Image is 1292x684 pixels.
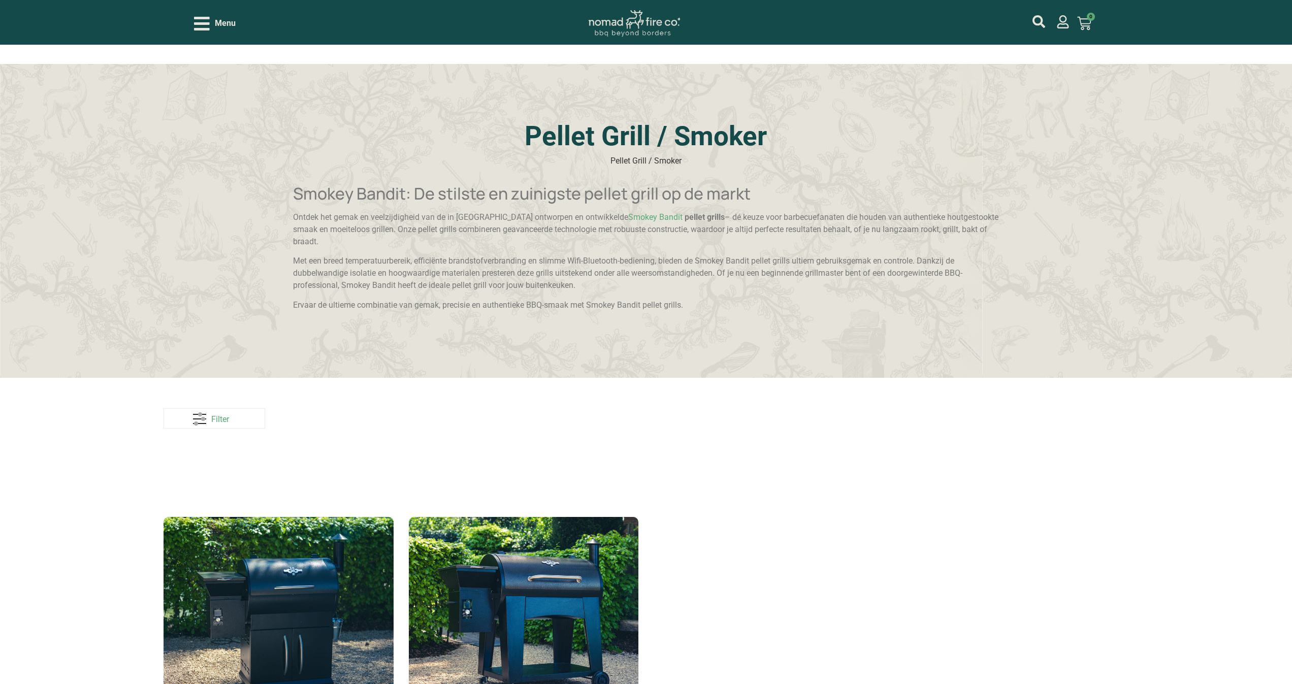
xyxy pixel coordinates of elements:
[215,17,236,29] span: Menu
[1056,15,1070,28] a: mijn account
[589,10,680,37] img: Nomad Logo
[293,255,998,291] p: Met een breed temperatuurbereik, efficiënte brandstofverbranding en slimme Wifi-Bluetooth-bedieni...
[194,15,236,32] div: Open/Close Menu
[293,184,998,203] h2: Smokey Bandit: De stilste en zuinigste pellet grill op de markt
[610,156,682,166] span: Pellet Grill / Smoker
[1032,15,1045,28] a: mijn account
[293,123,998,150] h1: Pellet Grill / Smoker
[293,299,998,311] p: Ervaar de ultieme combinatie van gemak, precisie en authentieke BBQ-smaak met Smokey Bandit pelle...
[628,212,683,222] a: Smokey Bandit
[685,212,725,222] strong: pellet grills
[1065,10,1104,37] a: 0
[610,155,682,167] nav: breadcrumbs
[1087,13,1095,21] span: 0
[164,408,265,429] a: Filter
[293,211,998,248] p: Ontdek het gemak en veelzijdigheid van de in [GEOGRAPHIC_DATA] ontworpen en ontwikkelde – dé keuz...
